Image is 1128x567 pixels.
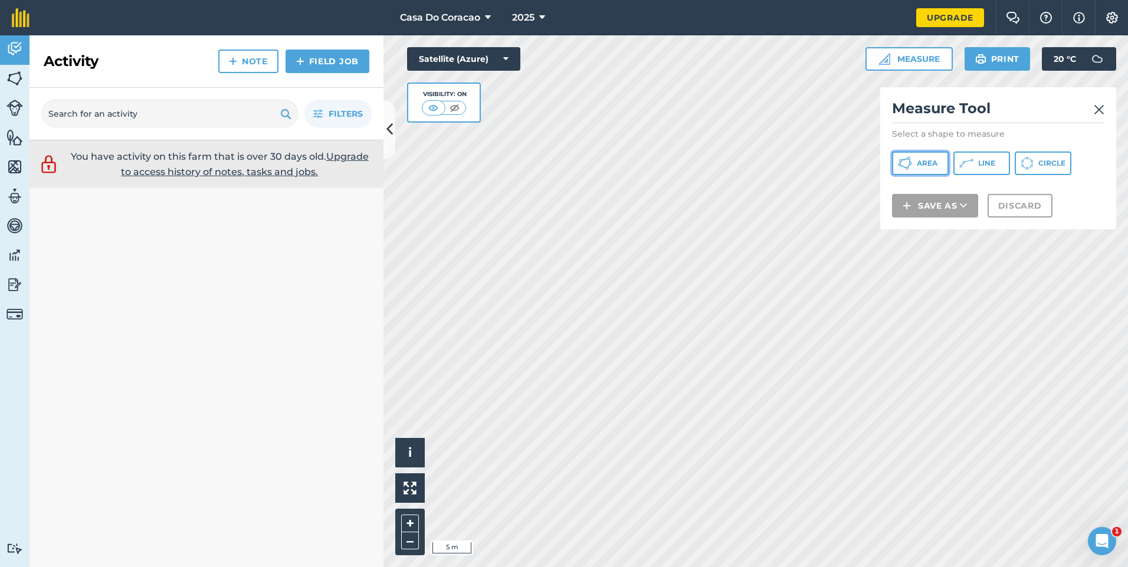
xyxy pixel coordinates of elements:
[953,151,1010,175] button: Line
[12,8,29,27] img: fieldmargin Logo
[286,50,369,73] a: Field Job
[916,8,984,27] a: Upgrade
[6,40,23,58] img: svg+xml;base64,PD94bWwgdmVyc2lvbj0iMS4wIiBlbmNvZGluZz0idXRmLTgiPz4KPCEtLSBHZW5lcmF0b3I6IEFkb2JlIE...
[280,107,291,121] img: svg+xml;base64,PHN2ZyB4bWxucz0iaHR0cDovL3d3dy53My5vcmcvMjAwMC9zdmciIHdpZHRoPSIxOSIgaGVpZ2h0PSIyNC...
[6,217,23,235] img: svg+xml;base64,PD94bWwgdmVyc2lvbj0iMS4wIiBlbmNvZGluZz0idXRmLTgiPz4KPCEtLSBHZW5lcmF0b3I6IEFkb2JlIE...
[975,52,986,66] img: svg+xml;base64,PHN2ZyB4bWxucz0iaHR0cDovL3d3dy53My5vcmcvMjAwMC9zdmciIHdpZHRoPSIxOSIgaGVpZ2h0PSIyNC...
[401,515,419,532] button: +
[6,306,23,322] img: svg+xml;base64,PD94bWwgdmVyc2lvbj0iMS4wIiBlbmNvZGluZz0idXRmLTgiPz4KPCEtLSBHZW5lcmF0b3I6IEFkb2JlIE...
[1105,12,1119,24] img: A cog icon
[41,100,299,128] input: Search for an activity
[329,107,363,120] span: Filters
[1094,103,1104,117] img: svg+xml;base64,PHN2ZyB4bWxucz0iaHR0cDovL3d3dy53My5vcmcvMjAwMC9zdmciIHdpZHRoPSIyMiIgaGVpZ2h0PSIzMC...
[1015,151,1071,175] button: Circle
[1038,159,1065,168] span: Circle
[512,11,535,25] span: 2025
[6,158,23,176] img: svg+xml;base64,PHN2ZyB4bWxucz0iaHR0cDovL3d3dy53My5vcmcvMjAwMC9zdmciIHdpZHRoPSI1NiIgaGVpZ2h0PSI2MC...
[422,90,467,99] div: Visibility: On
[6,246,23,264] img: svg+xml;base64,PD94bWwgdmVyc2lvbj0iMS4wIiBlbmNvZGluZz0idXRmLTgiPz4KPCEtLSBHZW5lcmF0b3I6IEFkb2JlIE...
[1073,11,1085,25] img: svg+xml;base64,PHN2ZyB4bWxucz0iaHR0cDovL3d3dy53My5vcmcvMjAwMC9zdmciIHdpZHRoPSIxNyIgaGVpZ2h0PSIxNy...
[426,102,441,114] img: svg+xml;base64,PHN2ZyB4bWxucz0iaHR0cDovL3d3dy53My5vcmcvMjAwMC9zdmciIHdpZHRoPSI1MCIgaGVpZ2h0PSI0MC...
[1088,527,1116,555] iframe: Intercom live chat
[401,532,419,549] button: –
[1054,47,1076,71] span: 20 ° C
[404,482,417,495] img: Four arrows, one pointing top left, one top right, one bottom right and the last bottom left
[6,276,23,294] img: svg+xml;base64,PD94bWwgdmVyc2lvbj0iMS4wIiBlbmNvZGluZz0idXRmLTgiPz4KPCEtLSBHZW5lcmF0b3I6IEFkb2JlIE...
[978,159,995,168] span: Line
[447,102,462,114] img: svg+xml;base64,PHN2ZyB4bWxucz0iaHR0cDovL3d3dy53My5vcmcvMjAwMC9zdmciIHdpZHRoPSI1MCIgaGVpZ2h0PSI0MC...
[892,99,1104,123] h2: Measure Tool
[304,100,372,128] button: Filters
[296,54,304,68] img: svg+xml;base64,PHN2ZyB4bWxucz0iaHR0cDovL3d3dy53My5vcmcvMjAwMC9zdmciIHdpZHRoPSIxNCIgaGVpZ2h0PSIyNC...
[408,445,412,460] span: i
[229,54,237,68] img: svg+xml;base64,PHN2ZyB4bWxucz0iaHR0cDovL3d3dy53My5vcmcvMjAwMC9zdmciIHdpZHRoPSIxNCIgaGVpZ2h0PSIyNC...
[6,187,23,205] img: svg+xml;base64,PD94bWwgdmVyc2lvbj0iMS4wIiBlbmNvZGluZz0idXRmLTgiPz4KPCEtLSBHZW5lcmF0b3I6IEFkb2JlIE...
[892,151,949,175] button: Area
[65,149,375,179] p: You have activity on this farm that is over 30 days old.
[1112,527,1122,536] span: 1
[6,100,23,116] img: svg+xml;base64,PD94bWwgdmVyc2lvbj0iMS4wIiBlbmNvZGluZz0idXRmLTgiPz4KPCEtLSBHZW5lcmF0b3I6IEFkb2JlIE...
[878,53,890,65] img: Ruler icon
[1086,47,1109,71] img: svg+xml;base64,PD94bWwgdmVyc2lvbj0iMS4wIiBlbmNvZGluZz0idXRmLTgiPz4KPCEtLSBHZW5lcmF0b3I6IEFkb2JlIE...
[6,543,23,554] img: svg+xml;base64,PD94bWwgdmVyc2lvbj0iMS4wIiBlbmNvZGluZz0idXRmLTgiPz4KPCEtLSBHZW5lcmF0b3I6IEFkb2JlIE...
[917,159,937,168] span: Area
[395,438,425,467] button: i
[865,47,953,71] button: Measure
[892,194,978,217] button: Save as
[400,11,480,25] span: Casa Do Coracao
[1039,12,1053,24] img: A question mark icon
[892,128,1104,140] p: Select a shape to measure
[1006,12,1020,24] img: Two speech bubbles overlapping with the left bubble in the forefront
[6,128,23,146] img: svg+xml;base64,PHN2ZyB4bWxucz0iaHR0cDovL3d3dy53My5vcmcvMjAwMC9zdmciIHdpZHRoPSI1NiIgaGVpZ2h0PSI2MC...
[121,151,369,177] a: Upgrade to access history of notes, tasks and jobs.
[1042,47,1116,71] button: 20 °C
[988,194,1052,217] button: Discard
[38,153,59,175] img: svg+xml;base64,PD94bWwgdmVyc2lvbj0iMS4wIiBlbmNvZGluZz0idXRmLTgiPz4KPCEtLSBHZW5lcmF0b3I6IEFkb2JlIE...
[6,70,23,87] img: svg+xml;base64,PHN2ZyB4bWxucz0iaHR0cDovL3d3dy53My5vcmcvMjAwMC9zdmciIHdpZHRoPSI1NiIgaGVpZ2h0PSI2MC...
[44,52,99,71] h2: Activity
[965,47,1031,71] button: Print
[407,47,520,71] button: Satellite (Azure)
[218,50,278,73] a: Note
[903,199,911,213] img: svg+xml;base64,PHN2ZyB4bWxucz0iaHR0cDovL3d3dy53My5vcmcvMjAwMC9zdmciIHdpZHRoPSIxNCIgaGVpZ2h0PSIyNC...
